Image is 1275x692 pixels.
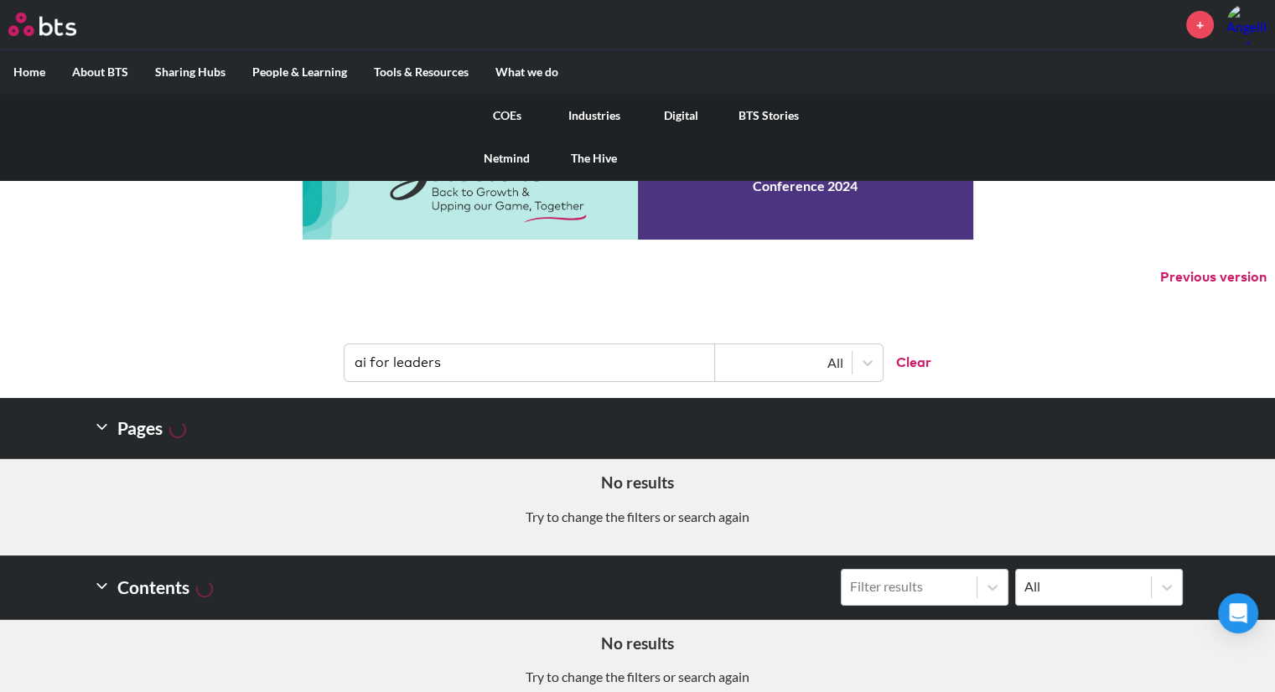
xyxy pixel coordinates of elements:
img: BTS Logo [8,13,76,36]
h5: No results [13,633,1262,655]
img: Angeliki Andreou [1226,4,1267,44]
button: Clear [883,344,931,381]
label: About BTS [59,50,142,94]
h2: Pages [93,411,186,445]
a: Profile [1226,4,1267,44]
a: Go home [8,13,107,36]
div: All [723,354,843,372]
a: + [1186,11,1214,39]
p: Try to change the filters or search again [13,668,1262,686]
input: Find contents, pages and demos... [345,344,715,381]
div: Open Intercom Messenger [1218,593,1258,633]
label: People & Learning [239,50,360,94]
label: Tools & Resources [360,50,482,94]
button: Previous version [1160,268,1267,287]
label: Sharing Hubs [142,50,239,94]
h2: Contents [93,569,213,606]
h5: No results [13,472,1262,494]
label: What we do [482,50,572,94]
div: All [1024,577,1143,596]
div: Filter results [850,577,968,596]
p: Try to change the filters or search again [13,508,1262,526]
